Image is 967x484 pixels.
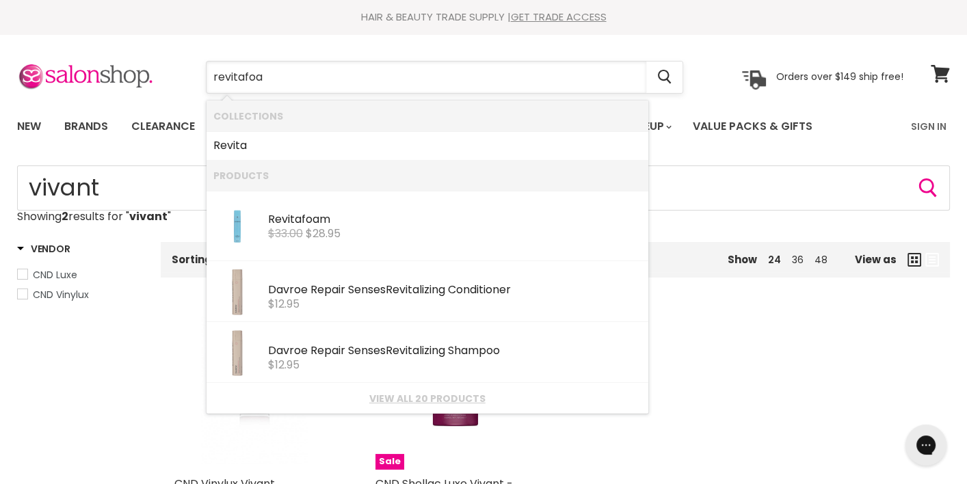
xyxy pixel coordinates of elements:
[207,160,648,191] li: Products
[768,253,781,267] a: 24
[792,253,804,267] a: 36
[17,242,70,256] h3: Vendor
[207,383,648,414] li: View All
[386,282,419,297] b: Revita
[121,112,205,141] a: Clearance
[207,131,648,160] li: Collections: Revita
[7,107,863,146] ul: Main menu
[268,296,300,312] span: $12.95
[306,226,341,241] span: $28.95
[268,226,303,241] s: $33.00
[375,454,404,470] span: Sale
[206,61,683,94] form: Product
[268,213,641,228] div: foam
[62,209,68,224] strong: 2
[511,10,607,24] a: GET TRADE ACCESS
[814,253,827,267] a: 48
[17,165,950,211] input: Search
[33,268,77,282] span: CND Luxe
[386,342,419,358] b: Revita
[268,357,300,373] span: $12.95
[213,329,261,377] img: Davroe_RepairSensesShampoo_200x.jpg
[207,261,648,322] li: Products: Davroe Repair Senses Revitalizing Conditioner
[54,112,118,141] a: Brands
[33,288,89,301] span: CND Vinylux
[683,112,823,141] a: Value Packs & Gifts
[207,191,648,261] li: Products: Revitafoam
[17,287,144,302] a: CND Vinylux
[17,165,950,211] form: Product
[776,70,903,83] p: Orders over $149 ship free!
[172,254,212,265] label: Sorting
[213,268,261,316] img: Davroe_RepairSensesConditioner_200x.jpg
[218,198,256,255] img: M-Revitafoam-125g_200x.jpg
[903,112,955,141] a: Sign In
[129,209,168,224] strong: vivant
[174,310,334,470] a: CND Vinylux Vivant
[268,345,641,359] div: Davroe Repair Senses lizing Shampoo
[17,267,144,282] a: CND Luxe
[646,62,683,93] button: Search
[728,252,757,267] span: Show
[7,112,51,141] a: New
[17,211,950,223] p: Showing results for " "
[855,254,897,265] span: View as
[213,137,247,153] b: Revita
[917,177,939,199] button: Search
[207,322,648,383] li: Products: Davroe Repair Senses Revitalizing Shampoo
[207,62,646,93] input: Search
[899,420,953,470] iframe: Gorgias live chat messenger
[207,100,648,131] li: Collections
[201,310,308,470] img: CND Vinylux Vivant
[213,393,641,404] a: View all 20 products
[268,284,641,298] div: Davroe Repair Senses lizing Conditioner
[268,211,302,227] b: Revita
